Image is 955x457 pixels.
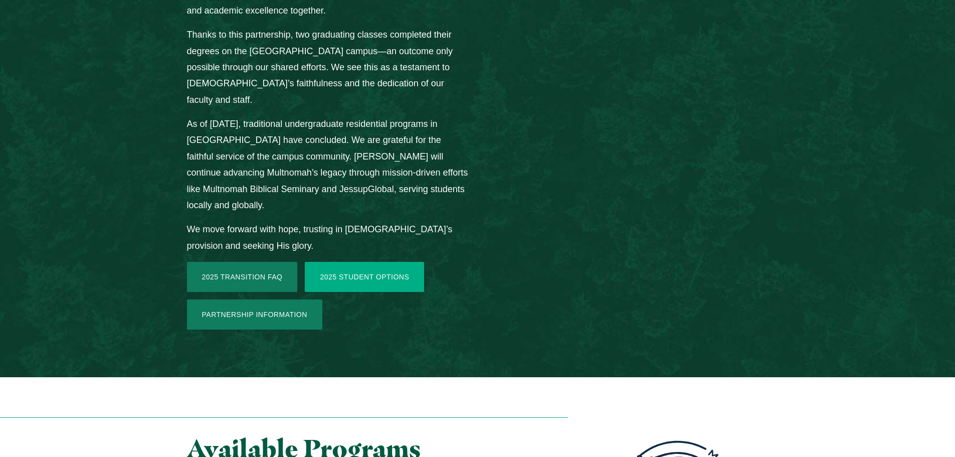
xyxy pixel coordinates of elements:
[187,299,322,330] a: Partnership Information
[187,221,468,254] p: We move forward with hope, trusting in [DEMOGRAPHIC_DATA]’s provision and seeking His glory.
[187,116,468,213] p: As of [DATE], traditional undergraduate residential programs in [GEOGRAPHIC_DATA] have concluded....
[187,262,298,292] a: 2025 Transition FAQ
[187,27,468,108] p: Thanks to this partnership, two graduating classes completed their degrees on the [GEOGRAPHIC_DAT...
[305,262,424,292] a: 2025 Student Options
